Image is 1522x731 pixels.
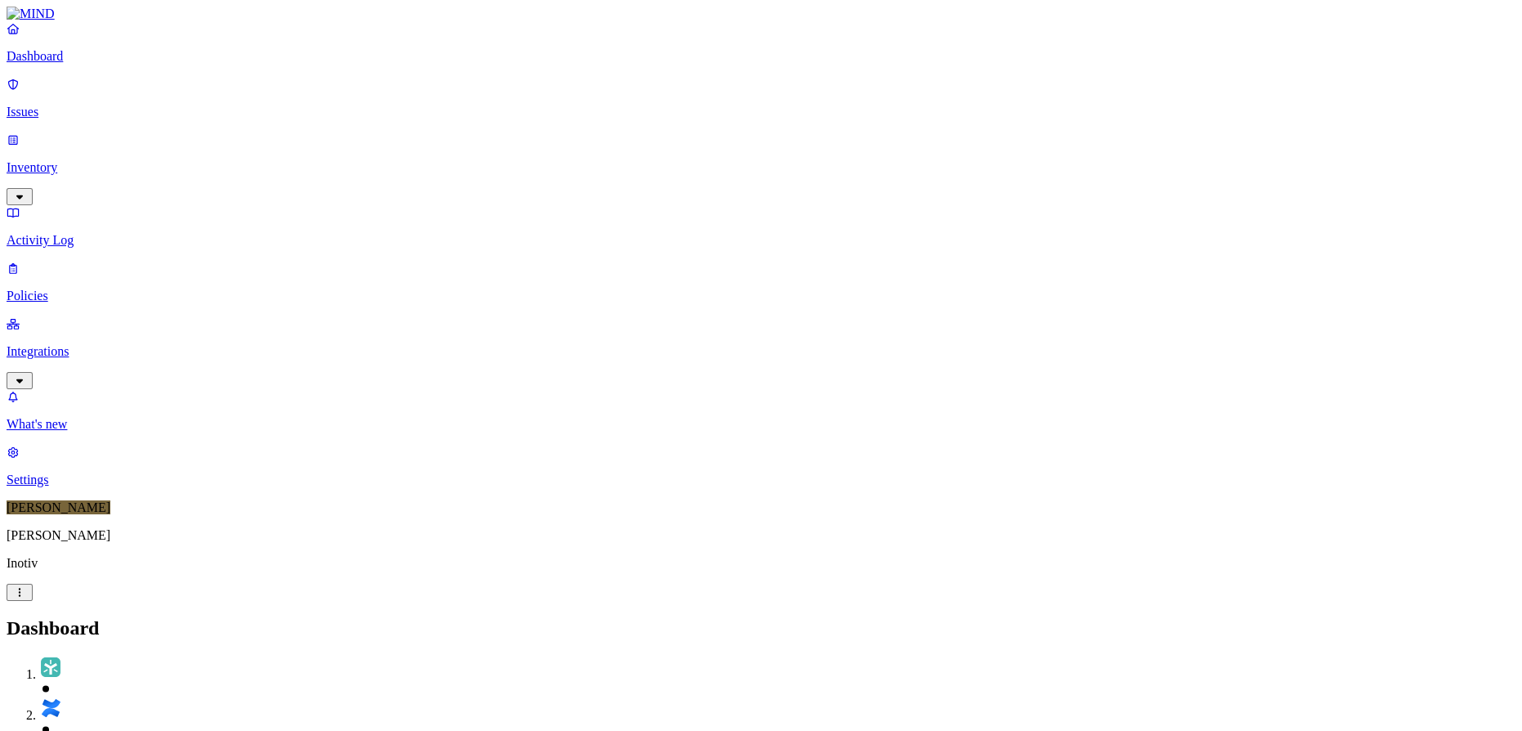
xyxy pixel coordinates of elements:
p: What's new [7,417,1515,432]
p: Settings [7,473,1515,487]
p: Policies [7,289,1515,303]
a: MIND [7,7,1515,21]
a: Issues [7,77,1515,119]
a: Dashboard [7,21,1515,64]
h2: Dashboard [7,617,1515,639]
img: svg%3e [39,697,62,720]
a: Activity Log [7,205,1515,248]
p: Issues [7,105,1515,119]
span: [PERSON_NAME] [7,500,110,514]
a: Settings [7,445,1515,487]
p: Inventory [7,160,1515,175]
p: Activity Log [7,233,1515,248]
img: MIND [7,7,55,21]
a: Integrations [7,316,1515,387]
a: Policies [7,261,1515,303]
a: What's new [7,389,1515,432]
p: Inotiv [7,556,1515,571]
p: Dashboard [7,49,1515,64]
a: Inventory [7,132,1515,203]
img: svg%3e [39,656,62,679]
p: Integrations [7,344,1515,359]
p: [PERSON_NAME] [7,528,1515,543]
